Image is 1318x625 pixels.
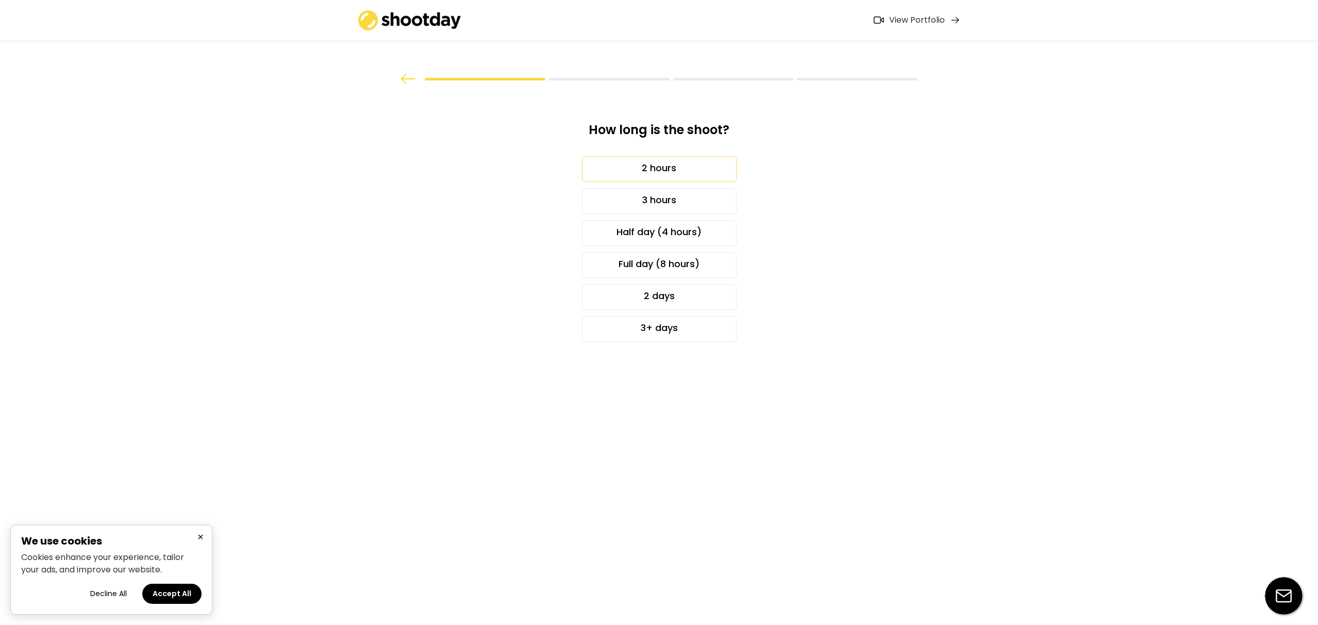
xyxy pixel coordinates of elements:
[21,551,202,576] p: Cookies enhance your experience, tailor your ads, and improve our website.
[358,10,461,30] img: shootday_logo.png
[582,316,737,342] div: 3+ days
[889,15,945,26] div: View Portfolio
[401,74,416,84] img: arrow%20back.svg
[21,536,202,546] h2: We use cookies
[582,252,737,278] div: Full day (8 hours)
[80,584,137,604] button: Decline all cookies
[582,156,737,182] div: 2 hours
[582,188,737,214] div: 3 hours
[874,17,884,24] img: Icon%20feather-video%402x.png
[194,531,207,544] button: Close cookie banner
[582,284,737,310] div: 2 days
[519,122,799,146] div: How long is the shoot?
[1265,577,1303,615] img: email-icon%20%281%29.svg
[142,584,202,604] button: Accept all cookies
[582,220,737,246] div: Half day (4 hours)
